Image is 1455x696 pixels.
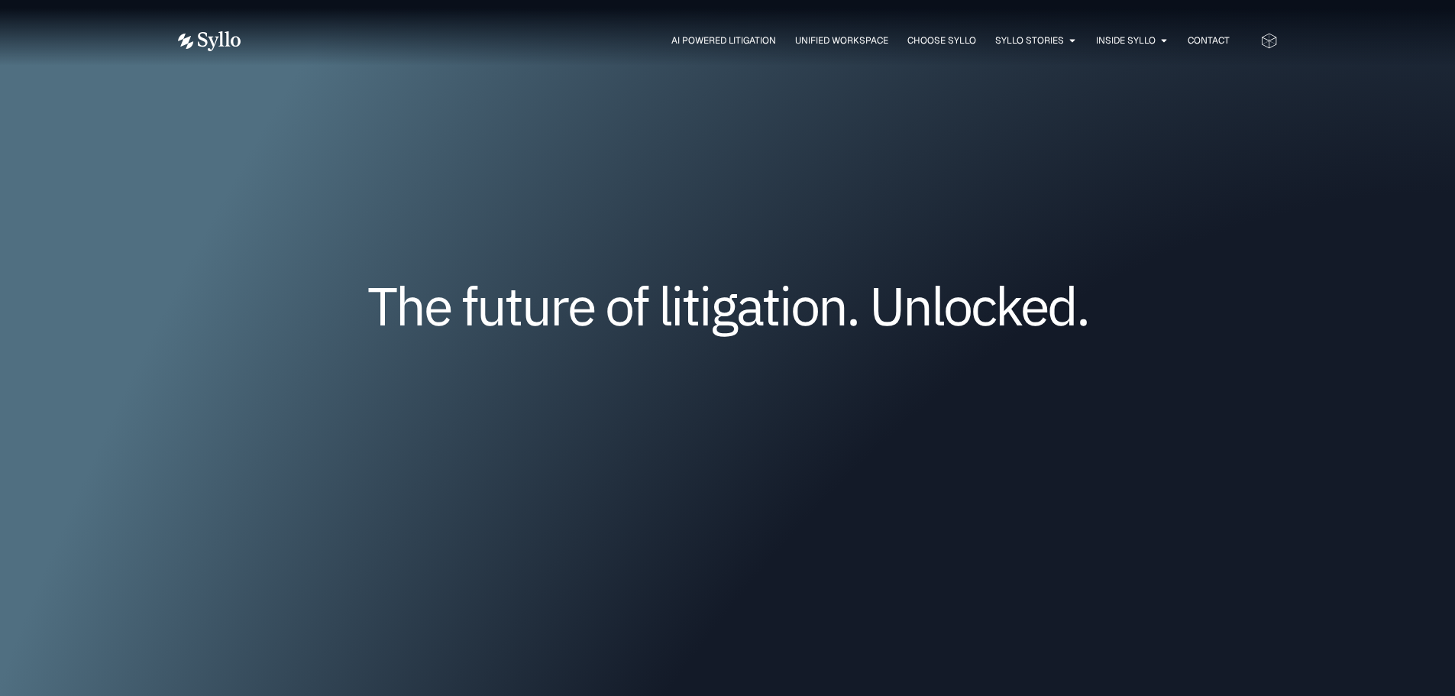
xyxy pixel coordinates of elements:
a: Unified Workspace [795,34,888,47]
a: Syllo Stories [995,34,1064,47]
h1: The future of litigation. Unlocked. [270,280,1186,331]
img: Vector [178,31,241,51]
a: Choose Syllo [907,34,976,47]
a: Inside Syllo [1096,34,1156,47]
div: Menu Toggle [271,34,1230,48]
a: AI Powered Litigation [671,34,776,47]
a: Contact [1188,34,1230,47]
nav: Menu [271,34,1230,48]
